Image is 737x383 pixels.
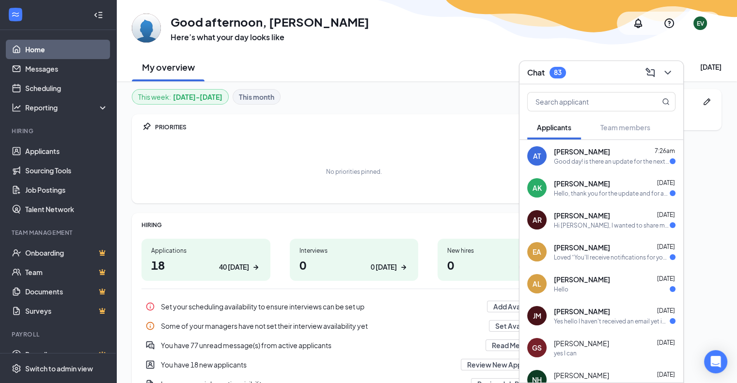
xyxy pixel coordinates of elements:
a: InfoSome of your managers have not set their interview availability yetSet AvailabilityPin [141,316,566,336]
svg: QuestionInfo [663,17,675,29]
button: Review New Applicants [461,359,549,370]
h1: Good afternoon, [PERSON_NAME] [171,14,369,30]
svg: Info [145,321,155,331]
button: Read Messages [486,339,549,351]
input: Search applicant [528,92,643,111]
svg: DoubleChatActive [145,340,155,350]
div: Interviews [299,246,409,255]
svg: Analysis [12,103,21,112]
div: JM [533,311,541,321]
div: Team Management [12,229,106,237]
svg: Notifications [632,17,644,29]
span: [DATE] [657,211,675,218]
div: PRIORITIES [155,123,566,131]
a: Job Postings [25,180,108,199]
div: Set your scheduling availability to ensure interviews can be set up [141,297,566,316]
button: ChevronDown [660,65,675,80]
img: Evan Varcoe [132,14,161,43]
h1: 0 [447,257,557,273]
div: AT [533,151,541,161]
h2: My overview [142,61,195,73]
div: You have 77 unread message(s) from active applicants [141,336,566,355]
a: OnboardingCrown [25,243,108,262]
div: New hires [447,246,557,255]
svg: ChevronDown [662,67,674,78]
a: Scheduling [25,78,108,98]
h1: 0 [299,257,409,273]
a: Sourcing Tools [25,161,108,180]
a: Home [25,40,108,59]
h3: Chat [527,67,545,78]
button: ComposeMessage [643,65,658,80]
div: Applications [151,246,261,255]
a: DoubleChatActiveYou have 77 unread message(s) from active applicantsRead MessagesPin [141,336,566,355]
div: [DATE] [700,62,721,72]
a: Messages [25,59,108,78]
a: Applicants [25,141,108,161]
span: [DATE] [657,339,675,346]
svg: Info [145,302,155,311]
div: 83 [554,68,562,77]
span: [PERSON_NAME] [554,243,610,252]
div: yes I can [554,349,577,357]
span: [PERSON_NAME] [554,338,609,348]
a: Interviews00 [DATE]ArrowRight [290,239,419,281]
div: Hiring [12,127,106,135]
a: Talent Network [25,199,108,219]
span: [PERSON_NAME] [554,306,610,316]
div: EV [697,19,704,28]
svg: Pin [141,122,151,132]
span: [DATE] [657,179,675,186]
div: Loved “You'll receive notifications for your application for Crew Member at [PERSON_NAME]'s from ... [554,253,670,261]
span: 7:26am [655,147,675,154]
div: Some of your managers have not set their interview availability yet [141,316,566,336]
span: [DATE] [657,371,675,378]
div: You have 77 unread message(s) from active applicants [161,340,480,350]
span: [DATE] [657,243,675,250]
span: Team members [600,123,650,132]
span: [PERSON_NAME] [554,370,609,380]
a: Applications1840 [DATE]ArrowRight [141,239,270,281]
svg: ArrowRight [399,262,408,272]
svg: UserEntity [145,360,155,369]
div: Hello, thank you for the update and for advancing my application to the Review Stage. I appreciat... [554,189,670,198]
div: Open Intercom Messenger [704,350,727,373]
a: New hires00 [DATE]ArrowRight [438,239,566,281]
div: No priorities pinned. [326,168,382,176]
svg: ArrowRight [251,262,261,272]
span: [DATE] [657,275,675,282]
div: AL [533,279,541,289]
span: [PERSON_NAME] [554,275,610,284]
div: Reporting [25,103,109,112]
div: Switch to admin view [25,364,93,373]
span: [PERSON_NAME] [554,179,610,188]
div: Payroll [12,330,106,338]
div: You have 18 new applicants [161,360,455,369]
div: Yes hello I haven't received an email yet im wondering if I can get the mangers email please and ... [554,317,670,325]
svg: MagnifyingGlass [662,98,670,106]
a: UserEntityYou have 18 new applicantsReview New ApplicantsPin [141,355,566,374]
svg: ComposeMessage [644,67,656,78]
svg: Pen [702,97,712,107]
a: TeamCrown [25,262,108,282]
div: HIRING [141,221,566,229]
div: AR [533,215,542,225]
div: Some of your managers have not set their interview availability yet [161,321,483,331]
div: Hi [PERSON_NAME], I wanted to share my experience at your restaurant. [DATE], I ordered two sandw... [554,221,670,230]
div: AK [533,183,542,193]
div: You have 18 new applicants [141,355,566,374]
div: Set your scheduling availability to ensure interviews can be set up [161,302,481,311]
div: 40 [DATE] [219,262,249,272]
h3: Here’s what your day looks like [171,32,369,43]
b: [DATE] - [DATE] [173,92,222,102]
button: Add Availability [487,301,549,312]
a: InfoSet your scheduling availability to ensure interviews can be set upAdd AvailabilityPin [141,297,566,316]
svg: Settings [12,364,21,373]
div: GS [532,343,542,352]
b: This month [239,92,274,102]
a: SurveysCrown [25,301,108,321]
div: Good day! is there an update for the next stage of the application? Thanks. [554,157,670,166]
svg: Collapse [94,10,103,20]
a: PayrollCrown [25,345,108,364]
span: [PERSON_NAME] [554,147,610,156]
